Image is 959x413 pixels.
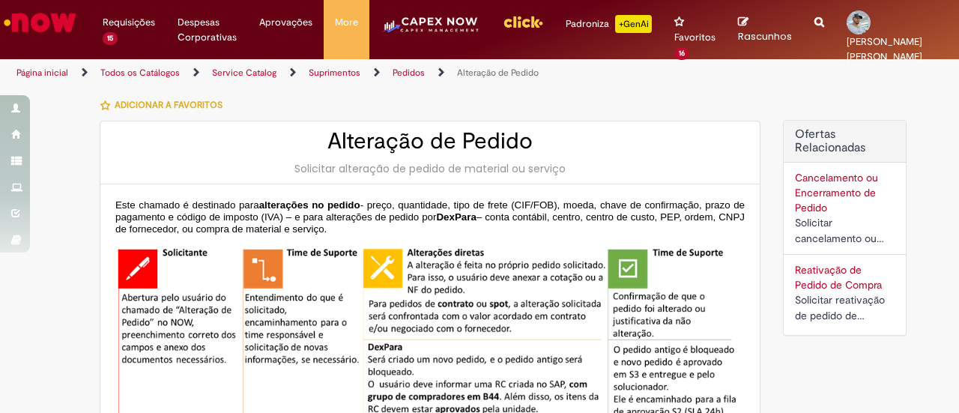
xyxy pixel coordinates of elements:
[436,211,476,223] span: DexPara
[393,67,425,79] a: Pedidos
[795,292,895,324] div: Solicitar reativação de pedido de compra cancelado ou bloqueado.
[381,15,480,45] img: CapexLogo5.png
[16,67,68,79] a: Página inicial
[115,211,745,235] span: – conta contábil, centro, centro de custo, PEP, ordem, CNPJ de fornecedor, ou compra de material ...
[103,15,155,30] span: Requisições
[259,199,360,211] span: alterações no pedido
[178,15,237,45] span: Despesas Corporativas
[100,67,180,79] a: Todos os Catálogos
[212,67,276,79] a: Service Catalog
[738,29,792,43] span: Rascunhos
[674,47,689,60] span: 16
[795,263,882,292] a: Reativação de Pedido de Compra
[115,99,223,111] span: Adicionar a Favoritos
[674,30,716,45] span: Favoritos
[115,129,745,154] h2: Alteração de Pedido
[309,67,360,79] a: Suprimentos
[457,67,539,79] a: Alteração de Pedido
[115,199,259,211] span: Este chamado é destinado para
[11,59,628,87] ul: Trilhas de página
[795,128,895,154] h2: Ofertas Relacionadas
[615,15,652,33] p: +GenAi
[115,199,745,223] span: - preço, quantidade, tipo de frete (CIF/FOB), moeda, chave de confirmação, prazo de pagamento e c...
[115,161,745,176] div: Solicitar alteração de pedido de material ou serviço
[1,7,79,37] img: ServiceNow
[503,10,543,33] img: click_logo_yellow_360x200.png
[795,215,895,247] div: Solicitar cancelamento ou encerramento de Pedido.
[100,89,231,121] button: Adicionar a Favoritos
[103,32,118,45] span: 15
[335,15,358,30] span: More
[795,171,878,214] a: Cancelamento ou Encerramento de Pedido
[259,15,312,30] span: Aprovações
[566,15,652,33] div: Padroniza
[783,120,907,336] div: Ofertas Relacionadas
[738,16,792,43] a: Rascunhos
[847,35,922,63] span: [PERSON_NAME] [PERSON_NAME]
